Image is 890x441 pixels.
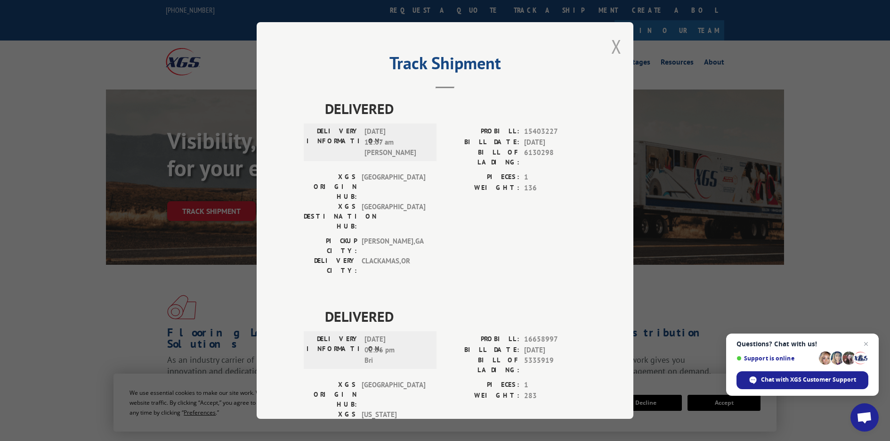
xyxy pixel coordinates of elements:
[445,126,519,137] label: PROBILL:
[304,172,357,202] label: XGS ORIGIN HUB:
[761,376,856,384] span: Chat with XGS Customer Support
[524,380,586,391] span: 1
[304,380,357,409] label: XGS ORIGIN HUB:
[524,334,586,345] span: 16658997
[362,409,425,439] span: [US_STATE][GEOGRAPHIC_DATA]
[860,338,872,350] span: Close chat
[304,202,357,231] label: XGS DESTINATION HUB:
[325,306,586,327] span: DELIVERED
[524,147,586,167] span: 6130298
[524,182,586,193] span: 136
[524,344,586,355] span: [DATE]
[362,236,425,256] span: [PERSON_NAME] , GA
[364,126,428,158] span: [DATE] 11:07 am [PERSON_NAME]
[736,355,816,362] span: Support is online
[524,390,586,401] span: 283
[445,355,519,375] label: BILL OF LADING:
[304,409,357,439] label: XGS DESTINATION HUB:
[445,147,519,167] label: BILL OF LADING:
[325,98,586,119] span: DELIVERED
[362,380,425,409] span: [GEOGRAPHIC_DATA]
[736,340,868,348] span: Questions? Chat with us!
[362,256,425,276] span: CLACKAMAS , OR
[445,137,519,147] label: BILL DATE:
[524,172,586,183] span: 1
[364,334,428,366] span: [DATE] 02:56 pm Bri
[445,390,519,401] label: WEIGHT:
[304,256,357,276] label: DELIVERY CITY:
[362,202,425,231] span: [GEOGRAPHIC_DATA]
[524,126,586,137] span: 15403227
[850,403,879,432] div: Open chat
[445,344,519,355] label: BILL DATE:
[304,236,357,256] label: PICKUP CITY:
[307,334,360,366] label: DELIVERY INFORMATION:
[611,34,622,59] button: Close modal
[362,172,425,202] span: [GEOGRAPHIC_DATA]
[736,371,868,389] div: Chat with XGS Customer Support
[445,182,519,193] label: WEIGHT:
[524,355,586,375] span: 5335919
[445,380,519,391] label: PIECES:
[445,172,519,183] label: PIECES:
[524,137,586,147] span: [DATE]
[445,334,519,345] label: PROBILL:
[307,126,360,158] label: DELIVERY INFORMATION:
[304,57,586,74] h2: Track Shipment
